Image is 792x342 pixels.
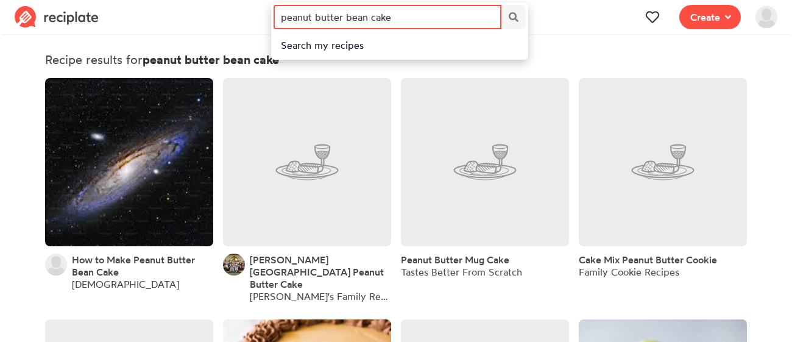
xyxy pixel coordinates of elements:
[755,6,777,28] img: User's avatar
[274,5,501,29] input: Search
[690,10,720,24] span: Create
[401,254,509,266] a: Peanut Butter Mug Cake
[250,254,384,290] span: [PERSON_NAME][GEOGRAPHIC_DATA] Peanut Butter Cake
[15,6,99,28] img: Reciplate
[401,266,522,278] div: Tastes Better From Scratch
[45,51,747,68] p: Recipe results for
[143,52,279,67] strong: peanut butter bean cake
[45,254,67,276] img: User's avatar
[579,266,717,278] div: Family Cookie Recipes
[679,5,741,29] button: Create
[579,254,717,266] a: Cake Mix Peanut Butter Cookie
[72,254,195,278] span: How to Make Peanut Butter Bean Cake
[250,290,391,302] a: [PERSON_NAME]'s Family Recipe Book
[250,254,391,290] a: [PERSON_NAME][GEOGRAPHIC_DATA] Peanut Butter Cake
[223,254,245,276] img: User's avatar
[281,38,518,52] div: Search my recipes
[274,33,525,57] a: Search my recipes
[72,254,213,278] a: How to Make Peanut Butter Bean Cake
[72,278,179,290] a: [DEMOGRAPHIC_DATA]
